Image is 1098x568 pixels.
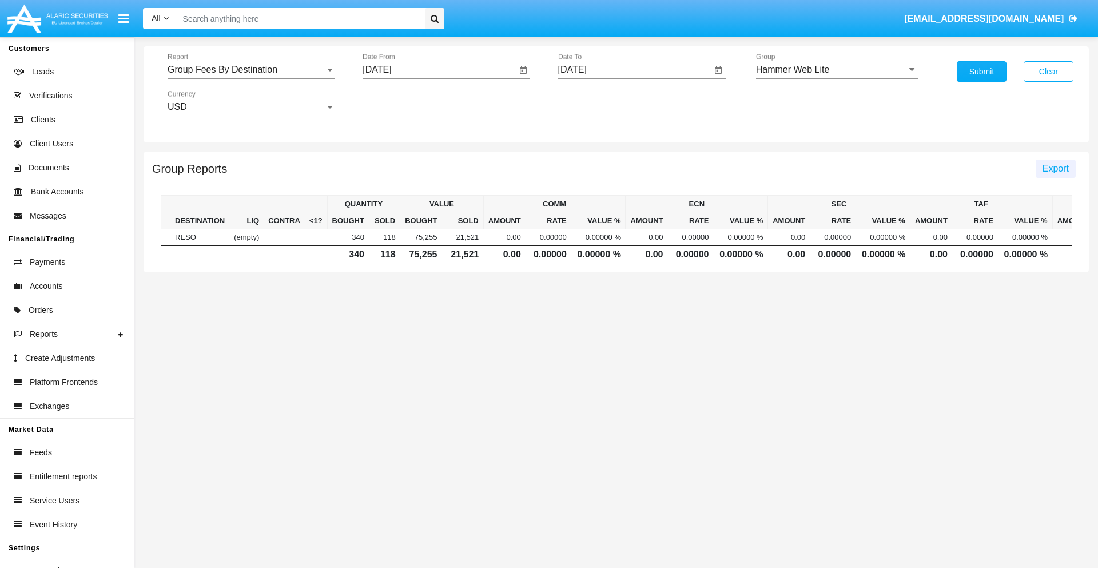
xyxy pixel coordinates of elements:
span: Bank Accounts [31,186,84,198]
th: RATE [668,212,714,229]
td: 0.00 [626,246,668,263]
td: 118 [369,229,400,246]
th: DESTINATION [170,196,229,229]
td: 0.00000 % [714,229,768,246]
td: 0.00 [910,246,952,263]
th: AMOUNT [910,212,952,229]
td: 0.00000 [526,229,571,246]
th: TAF [910,196,1052,213]
span: Create Adjustments [25,352,95,364]
td: 0.00 [1052,246,1095,263]
input: Search [177,8,421,29]
a: All [143,13,177,25]
td: 0.00000 [952,246,998,263]
th: Bought [400,212,442,229]
td: 0.00000 [810,246,856,263]
span: Payments [30,256,65,268]
span: Platform Frontends [30,376,98,388]
th: AMOUNT [483,212,526,229]
button: Open calendar [711,63,725,77]
a: [EMAIL_ADDRESS][DOMAIN_NAME] [899,3,1084,35]
span: All [152,14,161,23]
td: 0.00 [768,229,810,246]
img: Logo image [6,2,110,35]
span: Event History [30,519,77,531]
th: AMOUNT [768,212,810,229]
h5: Group Reports [152,164,227,173]
th: VALUE % [571,212,626,229]
span: Exchanges [30,400,69,412]
th: AMOUNT [1052,212,1095,229]
td: 0.00000 [668,246,714,263]
td: 0.00000 % [998,229,1052,246]
span: Orders [29,304,53,316]
td: 0.00 [910,229,952,246]
span: Entitlement reports [30,471,97,483]
td: (empty) [229,229,264,246]
span: Client Users [30,138,73,150]
span: Documents [29,162,69,174]
span: Reports [30,328,58,340]
th: VALUE % [856,212,910,229]
td: RESO [170,229,229,246]
td: 75,255 [400,229,442,246]
td: 0.00000 % [856,246,910,263]
td: 0.00000 % [714,246,768,263]
th: VALUE [400,196,484,213]
span: Leads [32,66,54,78]
th: AMOUNT [626,212,668,229]
td: 0.00 [768,246,810,263]
span: USD [168,102,187,112]
button: Export [1036,160,1076,178]
button: Submit [957,61,1006,82]
th: VALUE % [998,212,1052,229]
th: RATE [952,212,998,229]
td: 0.00 [1052,229,1095,246]
span: Clients [31,114,55,126]
span: Messages [30,210,66,222]
span: Accounts [30,280,63,292]
button: Clear [1024,61,1073,82]
td: 0.00000 [668,229,714,246]
th: COMM [483,196,626,213]
td: 21,521 [441,229,483,246]
span: Verifications [29,90,72,102]
td: 0.00000 % [998,246,1052,263]
td: 0.00000 [952,229,998,246]
td: 0.00 [626,229,668,246]
th: CONTRA [264,196,305,229]
td: 340 [327,246,369,263]
th: RATE [526,212,571,229]
th: ECN [626,196,768,213]
span: Service Users [30,495,79,507]
th: SEC [768,196,910,213]
td: 75,255 [400,246,442,263]
td: 0.00000 [810,229,856,246]
th: <1? [305,196,327,229]
td: 0.00000 % [571,229,626,246]
span: Group Fees By Destination [168,65,277,74]
td: 0.00 [483,246,526,263]
td: 21,521 [441,246,483,263]
span: Export [1043,164,1069,173]
th: VALUE % [714,212,768,229]
button: Open calendar [516,63,530,77]
th: RATE [810,212,856,229]
td: 0.00 [483,229,526,246]
span: [EMAIL_ADDRESS][DOMAIN_NAME] [904,14,1064,23]
td: 340 [327,229,369,246]
td: 118 [369,246,400,263]
td: 0.00000 % [571,246,626,263]
th: Sold [369,212,400,229]
th: QUANTITY [327,196,400,213]
span: Feeds [30,447,52,459]
th: Sold [441,212,483,229]
td: 0.00000 % [856,229,910,246]
th: LIQ [229,196,264,229]
td: 0.00000 [526,246,571,263]
th: Bought [327,212,369,229]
